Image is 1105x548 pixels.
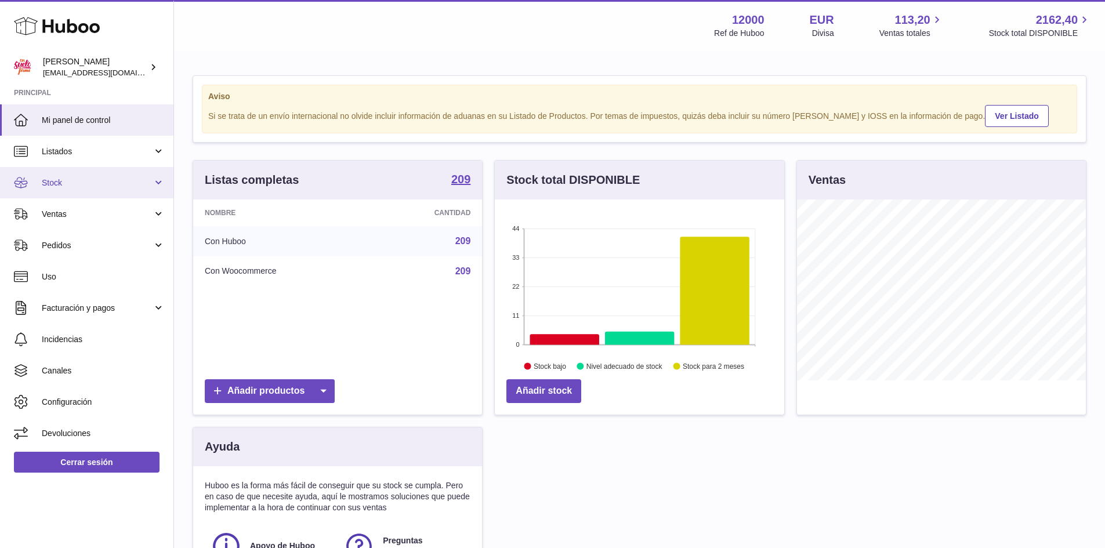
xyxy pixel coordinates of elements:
a: Añadir productos [205,379,335,403]
span: Devoluciones [42,428,165,439]
p: Huboo es la forma más fácil de conseguir que su stock se cumpla. Pero en caso de que necesite ayu... [205,480,470,513]
strong: 12000 [732,12,765,28]
span: Stock [42,177,153,188]
text: Nivel adecuado de stock [586,362,663,371]
h3: Ayuda [205,439,240,455]
a: 2162,40 Stock total DISPONIBLE [989,12,1091,39]
strong: Aviso [208,91,1071,102]
strong: 209 [451,173,470,185]
span: Mi panel de control [42,115,165,126]
td: Con Huboo [193,226,371,256]
span: 2162,40 [1036,12,1078,28]
text: Stock bajo [534,362,566,371]
span: 113,20 [895,12,930,28]
span: Uso [42,271,165,282]
text: 44 [513,225,520,232]
a: 209 [455,236,471,246]
div: Si se trata de un envío internacional no olvide incluir información de aduanas en su Listado de P... [208,103,1071,127]
text: 22 [513,283,520,290]
a: 209 [455,266,471,276]
text: Stock para 2 meses [683,362,744,371]
span: Pedidos [42,240,153,251]
span: Facturación y pagos [42,303,153,314]
td: Con Woocommerce [193,256,371,286]
span: Ventas totales [879,28,944,39]
strong: EUR [810,12,834,28]
img: mar@ensuelofirme.com [14,59,31,76]
span: Incidencias [42,334,165,345]
span: Configuración [42,397,165,408]
a: Añadir stock [506,379,581,403]
span: Ventas [42,209,153,220]
span: Canales [42,365,165,376]
h3: Ventas [809,172,846,188]
a: Cerrar sesión [14,452,160,473]
text: 33 [513,254,520,261]
div: Ref de Huboo [714,28,764,39]
span: Listados [42,146,153,157]
th: Nombre [193,199,371,226]
a: 113,20 Ventas totales [879,12,944,39]
text: 0 [516,341,520,348]
text: 11 [513,312,520,319]
th: Cantidad [371,199,482,226]
a: Ver Listado [985,105,1048,127]
div: [PERSON_NAME] [43,56,147,78]
h3: Listas completas [205,172,299,188]
span: Stock total DISPONIBLE [989,28,1091,39]
a: 209 [451,173,470,187]
h3: Stock total DISPONIBLE [506,172,640,188]
div: Divisa [812,28,834,39]
span: [EMAIL_ADDRESS][DOMAIN_NAME] [43,68,171,77]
